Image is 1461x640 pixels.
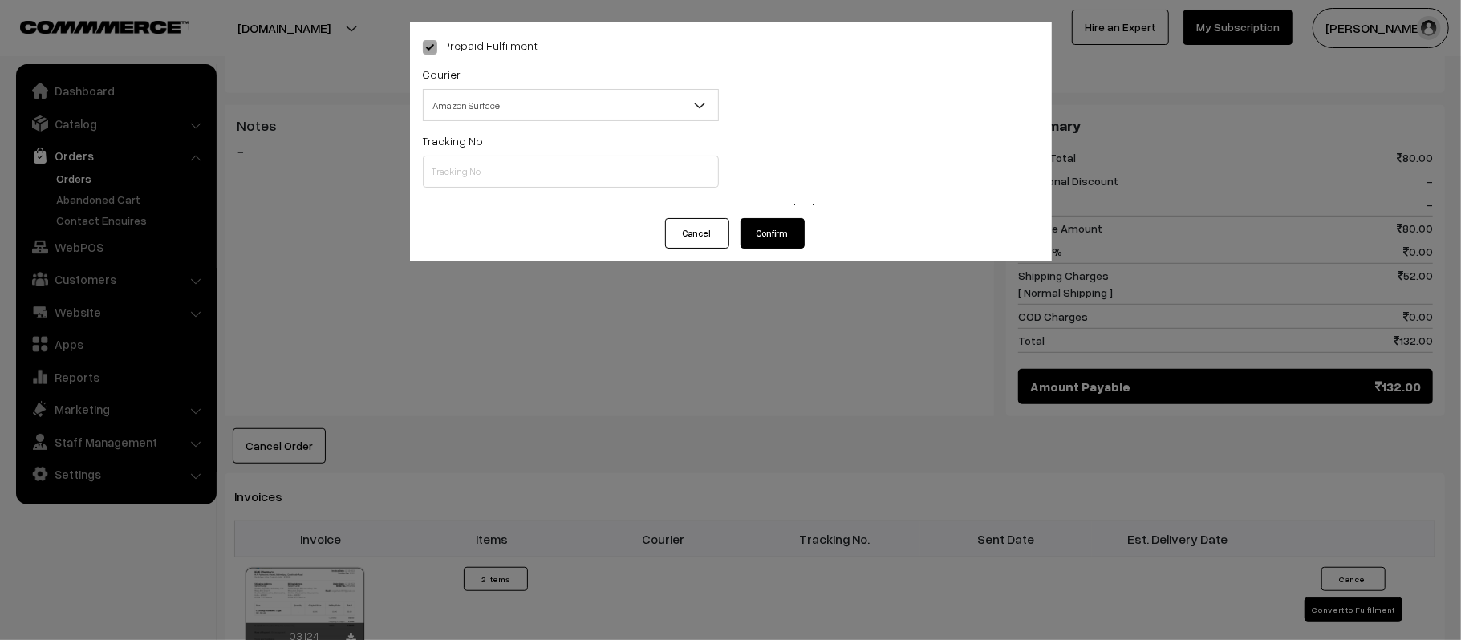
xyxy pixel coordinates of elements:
label: Tracking No [423,132,484,149]
button: Cancel [665,218,729,249]
label: Prepaid Fulfilment [423,37,538,54]
span: Amazon Surface [424,91,718,119]
span: Amazon Surface [423,89,719,121]
input: Tracking No [423,156,719,188]
label: Courier [423,66,461,83]
label: Sent Date & Time [423,199,510,216]
label: Estimated Delivery Date & Time [743,199,904,216]
button: Confirm [741,218,805,249]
